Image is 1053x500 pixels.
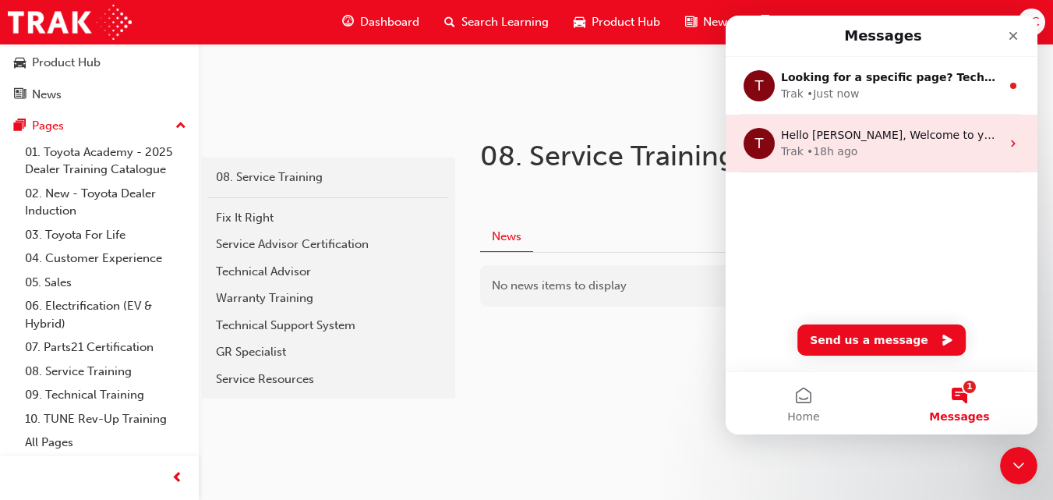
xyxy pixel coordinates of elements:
[208,312,449,339] a: Technical Support System
[6,112,193,140] button: Pages
[1000,447,1037,484] iframe: Intercom live chat
[432,6,561,38] a: search-iconSearch Learning
[203,395,263,406] span: Messages
[208,285,449,312] a: Warranty Training
[480,265,1028,307] div: No news items to display
[574,12,585,32] span: car-icon
[19,223,193,247] a: 03. Toyota For Life
[55,70,78,87] div: Trak
[758,12,769,32] span: pages-icon
[745,6,820,38] a: pages-iconPages
[55,55,629,68] span: Looking for a specific page? Technical, Toyota Network Training, Technical Training Calendars
[216,317,441,335] div: Technical Support System
[216,236,441,254] div: Service Advisor Certification
[480,139,935,173] h1: 08. Service Training
[156,356,312,419] button: Messages
[19,271,193,295] a: 05. Sales
[19,407,193,431] a: 10. TUNE Rev-Up Training
[19,182,193,223] a: 02. New - Toyota Dealer Induction
[561,6,673,38] a: car-iconProduct Hub
[81,128,132,144] div: • 18h ago
[208,164,449,191] a: 08. Service Training
[6,48,193,77] a: Product Hub
[62,395,94,406] span: Home
[171,469,183,488] span: prev-icon
[14,56,26,70] span: car-icon
[19,294,193,335] a: 06. Electrification (EV & Hybrid)
[208,366,449,393] a: Service Resources
[72,309,240,340] button: Send us a message
[216,263,441,281] div: Technical Advisor
[480,222,533,253] button: News
[216,289,441,307] div: Warranty Training
[19,335,193,360] a: 07. Parts21 Certification
[8,5,132,40] img: Trak
[685,12,697,32] span: news-icon
[32,86,62,104] div: News
[19,431,193,455] a: All Pages
[461,13,549,31] span: Search Learning
[592,13,660,31] span: Product Hub
[18,112,49,144] div: Profile image for Trak
[776,13,807,31] span: Pages
[673,6,745,38] a: news-iconNews
[216,371,441,388] div: Service Resources
[14,119,26,133] span: pages-icon
[444,12,455,32] span: search-icon
[32,54,101,72] div: Product Hub
[208,258,449,285] a: Technical Advisor
[19,246,193,271] a: 04. Customer Experience
[1018,9,1045,36] button: DC
[55,128,78,144] div: Trak
[19,360,193,384] a: 08. Service Training
[175,116,186,137] span: up-icon
[81,70,133,87] div: • Just now
[216,209,441,227] div: Fix It Right
[360,13,419,31] span: Dashboard
[726,16,1037,434] iframe: Intercom live chat
[703,13,733,31] span: News
[208,231,449,258] a: Service Advisor Certification
[19,383,193,407] a: 09. Technical Training
[342,12,354,32] span: guage-icon
[19,140,193,182] a: 01. Toyota Academy - 2025 Dealer Training Catalogue
[208,339,449,366] a: GR Specialist
[216,343,441,361] div: GR Specialist
[208,204,449,232] a: Fix It Right
[216,168,441,186] div: 08. Service Training
[14,88,26,102] span: news-icon
[32,117,64,135] div: Pages
[330,6,432,38] a: guage-iconDashboard
[6,80,193,109] a: News
[1023,13,1040,31] span: DC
